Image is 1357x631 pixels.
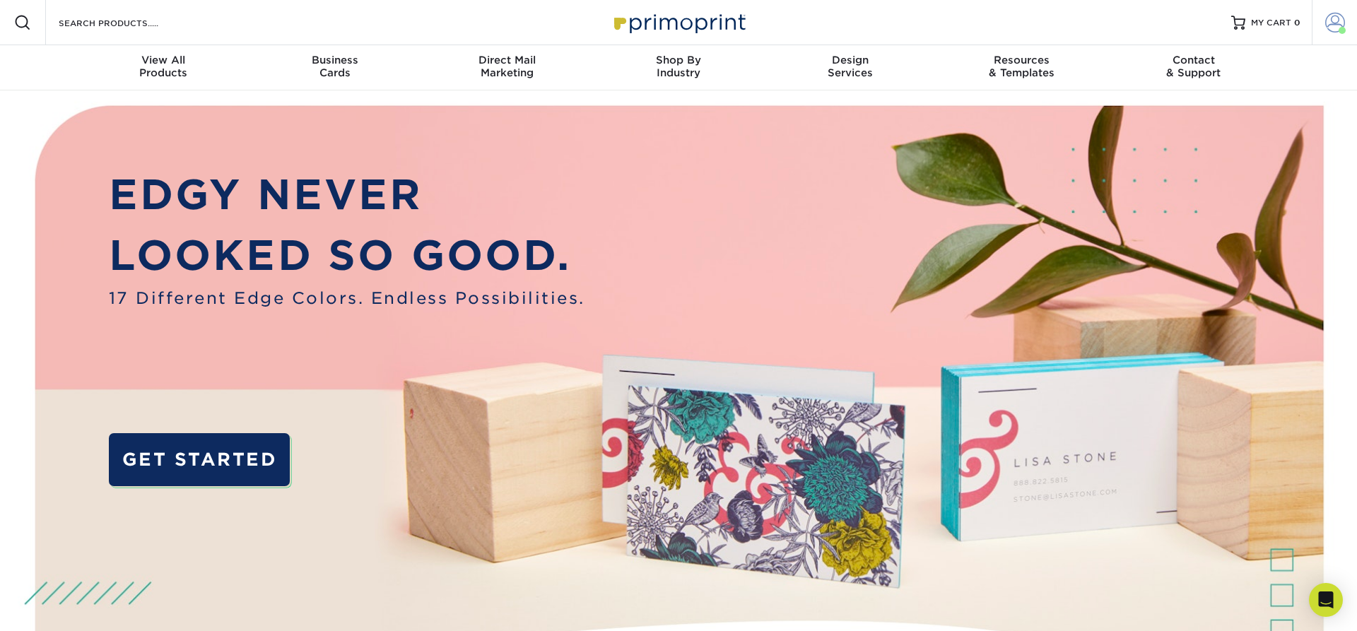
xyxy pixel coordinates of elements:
[1108,54,1279,66] span: Contact
[109,165,585,225] p: EDGY NEVER
[421,54,593,79] div: Marketing
[1108,54,1279,79] div: & Support
[593,54,765,79] div: Industry
[1108,45,1279,90] a: Contact& Support
[936,54,1108,79] div: & Templates
[249,54,421,66] span: Business
[78,54,249,79] div: Products
[421,45,593,90] a: Direct MailMarketing
[608,7,749,37] img: Primoprint
[1251,17,1291,29] span: MY CART
[764,54,936,66] span: Design
[1294,18,1300,28] span: 0
[78,45,249,90] a: View AllProducts
[936,45,1108,90] a: Resources& Templates
[593,45,765,90] a: Shop ByIndustry
[109,225,585,286] p: LOOKED SO GOOD.
[78,54,249,66] span: View All
[57,14,195,31] input: SEARCH PRODUCTS.....
[764,45,936,90] a: DesignServices
[109,286,585,311] span: 17 Different Edge Colors. Endless Possibilities.
[936,54,1108,66] span: Resources
[249,54,421,79] div: Cards
[1309,583,1343,617] div: Open Intercom Messenger
[249,45,421,90] a: BusinessCards
[109,433,290,487] a: GET STARTED
[593,54,765,66] span: Shop By
[764,54,936,79] div: Services
[421,54,593,66] span: Direct Mail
